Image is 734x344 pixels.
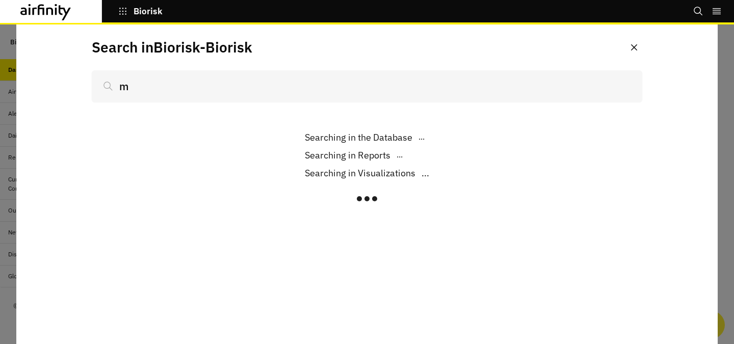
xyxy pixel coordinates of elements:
p: Searching in the Database [305,130,412,144]
p: Biorisk [134,7,163,16]
div: ... [305,130,425,144]
button: Close [626,39,642,56]
div: ... [305,166,429,180]
p: Search in Biorisk - Biorisk [92,37,252,58]
p: Searching in Reports [305,148,390,162]
button: Biorisk [118,3,163,20]
input: Search... [92,70,642,102]
p: Searching in Visualizations [305,166,415,180]
div: ... [305,148,403,162]
button: Search [693,3,703,20]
